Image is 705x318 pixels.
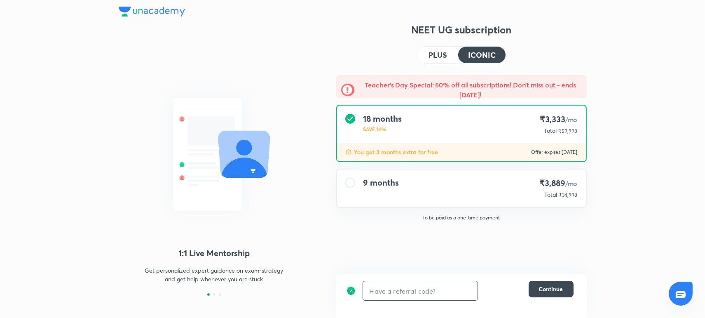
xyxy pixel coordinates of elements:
h4: 9 months [363,178,399,188]
h4: 18 months [363,114,402,124]
h4: ₹3,333 [540,114,577,125]
p: Total [545,191,557,199]
h4: PLUS [429,51,447,59]
p: You get 3 months extra for free [354,148,438,156]
h5: Teacher’s Day Special: 60% off all subscriptions! Don’t miss out - ends [DATE]! [359,80,582,100]
span: ₹59,998 [559,128,578,134]
img: discount [345,149,352,155]
p: Offer expires [DATE] [532,149,578,155]
span: /mo [565,115,578,124]
h4: ₹3,889 [539,178,577,189]
button: PLUS [417,47,458,63]
p: To be paid as a one-time payment [330,214,593,221]
button: ICONIC [458,47,505,63]
input: Have a referral code? [363,281,478,301]
img: discount [346,281,356,301]
h3: NEET UG subscription [336,23,587,36]
img: LMP_066b47ebaa.svg [119,82,310,226]
p: Total [544,127,557,135]
h4: ICONIC [468,51,495,59]
p: Get personalized expert guidance on exam-strategy and get help whenever you are stuck [143,266,286,283]
img: Company Logo [119,7,185,16]
img: - [341,83,354,97]
span: /mo [565,179,578,188]
span: ₹34,998 [559,192,578,198]
span: Continue [539,285,563,293]
p: SAVE 14% [363,125,402,133]
button: Continue [529,281,574,297]
h4: 1:1 Live Mentorship [119,247,310,259]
